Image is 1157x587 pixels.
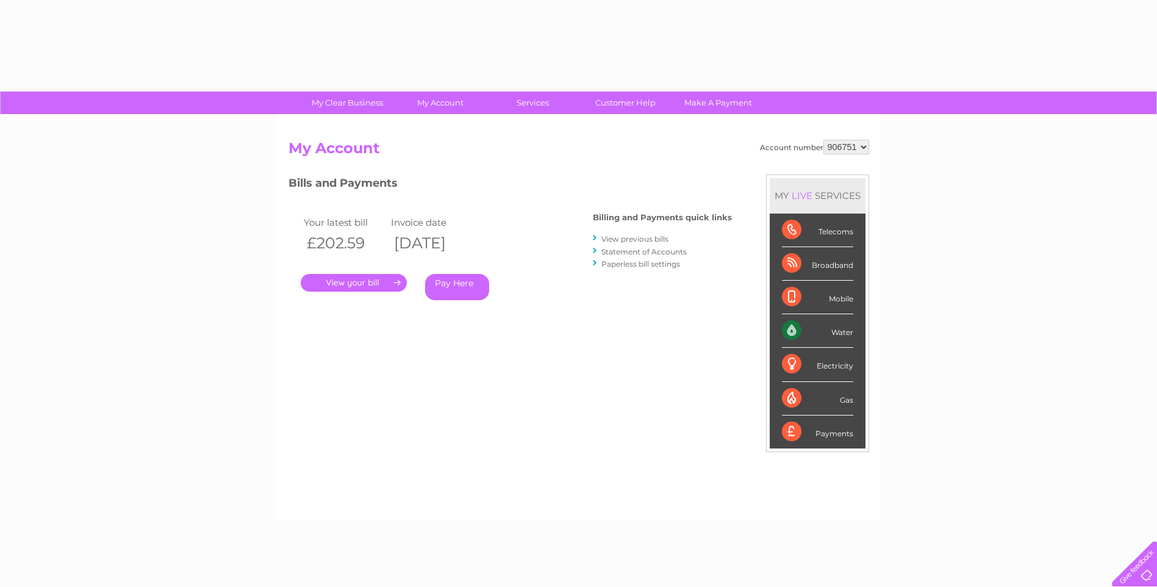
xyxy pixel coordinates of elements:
[601,259,680,268] a: Paperless bill settings
[601,234,668,243] a: View previous bills
[388,231,476,256] th: [DATE]
[760,140,869,154] div: Account number
[390,92,490,114] a: My Account
[782,281,853,314] div: Mobile
[593,213,732,222] h4: Billing and Payments quick links
[301,231,389,256] th: £202.59
[782,416,853,448] div: Payments
[482,92,583,114] a: Services
[288,175,732,196] h3: Bills and Payments
[297,92,398,114] a: My Clear Business
[782,247,853,281] div: Broadband
[782,348,853,381] div: Electricity
[388,214,476,231] td: Invoice date
[301,214,389,231] td: Your latest bill
[601,247,687,256] a: Statement of Accounts
[770,178,865,213] div: MY SERVICES
[301,274,407,292] a: .
[782,214,853,247] div: Telecoms
[782,314,853,348] div: Water
[789,190,815,201] div: LIVE
[668,92,768,114] a: Make A Payment
[575,92,676,114] a: Customer Help
[782,382,853,416] div: Gas
[288,140,869,163] h2: My Account
[425,274,489,300] a: Pay Here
